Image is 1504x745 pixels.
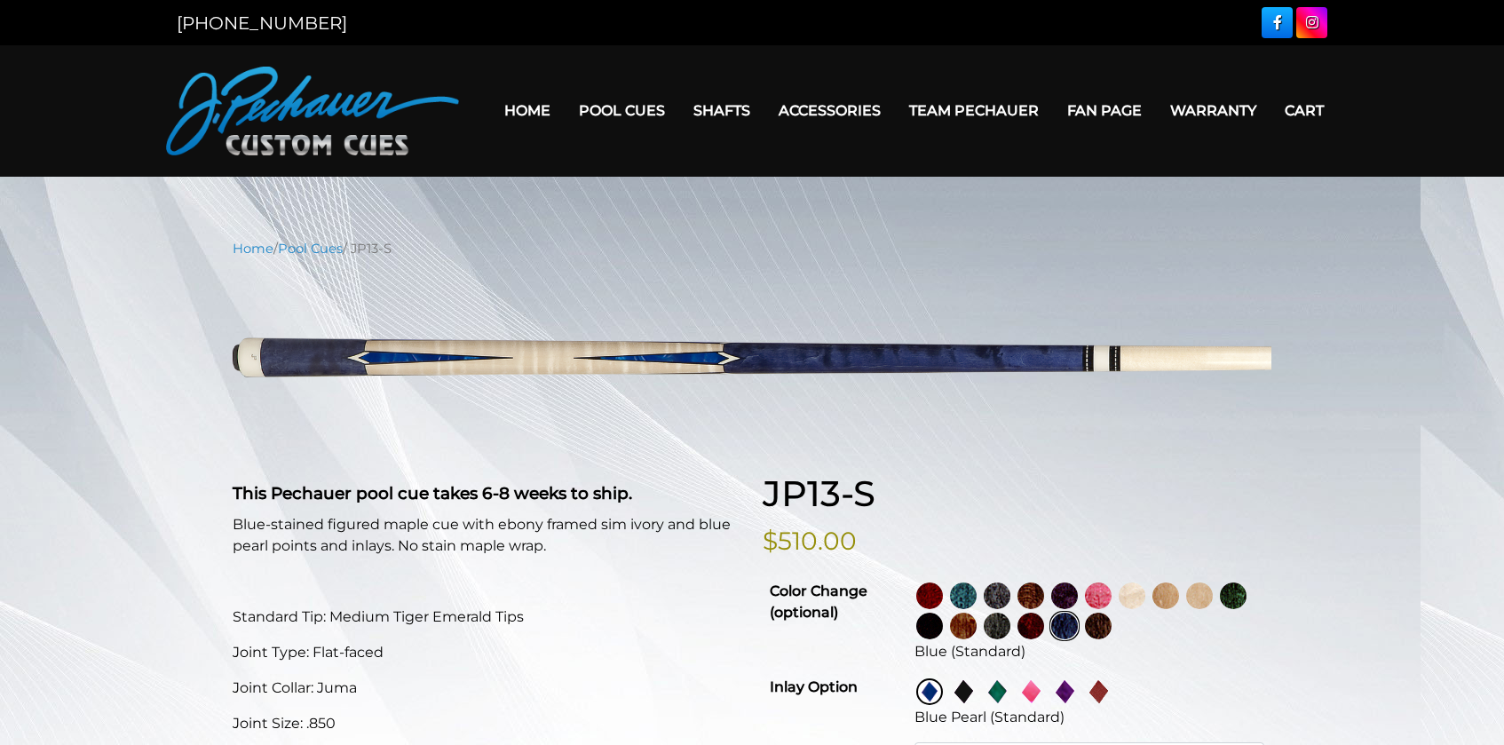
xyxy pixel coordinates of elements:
a: Pool Cues [565,88,679,133]
img: Carbon [984,613,1010,639]
img: Blue [1051,613,1078,639]
img: Blue Pearl [916,678,943,705]
a: Fan Page [1053,88,1156,133]
p: Standard Tip: Medium Tiger Emerald Tips [233,606,741,628]
img: No Stain [1119,583,1145,609]
img: Purple Pearl [1051,678,1078,705]
a: Pool Cues [278,241,343,257]
div: Blue Pearl (Standard) [914,707,1264,728]
a: Accessories [764,88,895,133]
bdi: $510.00 [763,526,857,556]
img: Turquoise [950,583,977,609]
a: [PHONE_NUMBER] [177,12,347,34]
p: Blue-stained figured maple cue with ebony framed sim ivory and blue pearl points and inlays. No s... [233,514,741,557]
img: Natural [1152,583,1179,609]
img: Pechauer Custom Cues [166,67,459,155]
a: Home [490,88,565,133]
img: Ebony [916,613,943,639]
p: Joint Size: .850 [233,713,741,734]
strong: This Pechauer pool cue takes 6-8 weeks to ship. [233,483,632,503]
img: Pink Pearl [1017,678,1044,705]
strong: Color Change (optional) [770,583,867,621]
img: Burgundy [1017,613,1044,639]
img: Red Pearl [1085,678,1112,705]
img: Chestnut [950,613,977,639]
a: Home [233,241,273,257]
p: Joint Collar: Juma [233,678,741,699]
a: Team Pechauer [895,88,1053,133]
img: Green Pearl [984,678,1010,705]
img: Green [1220,583,1247,609]
img: Wine [916,583,943,609]
img: Smoke [984,583,1010,609]
div: Blue (Standard) [914,641,1264,662]
a: Shafts [679,88,764,133]
h1: JP13-S [763,472,1271,515]
strong: Inlay Option [770,678,858,695]
nav: Breadcrumb [233,239,1271,258]
img: Pink [1085,583,1112,609]
img: Simulated Ebony [950,678,977,705]
img: Rose [1017,583,1044,609]
p: Joint Type: Flat-faced [233,642,741,663]
img: Purple [1051,583,1078,609]
img: Black Palm [1085,613,1112,639]
a: Warranty [1156,88,1270,133]
a: Cart [1270,88,1338,133]
img: Light Natural [1186,583,1213,609]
